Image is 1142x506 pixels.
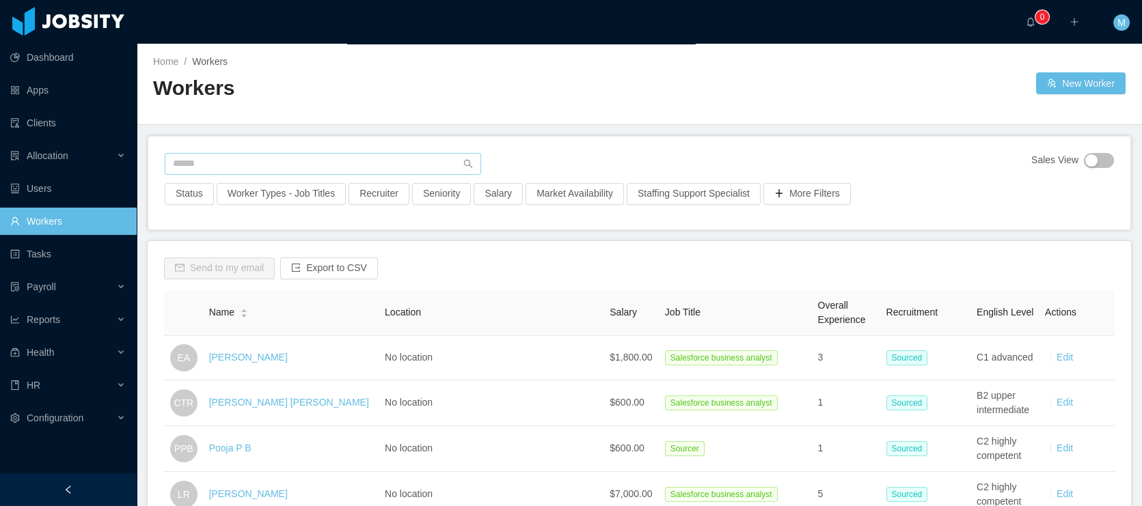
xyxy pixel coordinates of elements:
button: icon: usergroup-addNew Worker [1036,72,1126,94]
a: [PERSON_NAME] [209,352,288,363]
button: Recruiter [349,183,409,205]
td: C2 highly competent [971,426,1039,472]
i: icon: bell [1026,17,1035,27]
a: icon: appstoreApps [10,76,126,104]
sup: 0 [1035,10,1049,24]
td: 3 [813,336,881,380]
span: Sourcer [665,441,705,456]
a: icon: auditClients [10,109,126,137]
a: Sourced [886,352,934,363]
span: CTR [174,389,193,417]
a: Sourced [886,488,934,499]
td: 1 [813,426,881,472]
button: Worker Types - Job Titles [217,183,346,205]
button: Market Availability [526,183,624,205]
span: Location [385,307,421,318]
span: $600.00 [610,442,644,453]
span: Health [27,347,54,358]
span: Sourced [886,350,928,365]
h2: Workers [153,74,640,102]
i: icon: search [463,159,473,169]
span: Salary [610,307,637,318]
span: Allocation [27,150,68,161]
span: Actions [1045,307,1076,318]
i: icon: solution [10,151,20,160]
button: icon: exportExport to CSV [280,257,378,279]
a: Sourced [886,397,934,408]
a: icon: userWorkers [10,208,126,235]
span: $7,000.00 [610,488,652,499]
td: No location [379,380,604,426]
span: Payroll [27,281,56,292]
div: Sort [240,307,248,316]
span: Recruitment [886,307,938,318]
span: English Level [977,307,1033,318]
span: Overall Experience [818,300,866,325]
i: icon: caret-up [240,307,247,311]
a: Pooja P B [209,442,251,453]
i: icon: file-protect [10,282,20,292]
button: Staffing Support Specialist [627,183,761,205]
i: icon: medicine-box [10,348,20,357]
span: Configuration [27,412,83,423]
td: C1 advanced [971,336,1039,380]
a: icon: profileTasks [10,240,126,268]
i: icon: line-chart [10,315,20,324]
td: No location [379,426,604,472]
span: Sourced [886,487,928,502]
i: icon: plus [1070,17,1079,27]
button: Seniority [412,183,471,205]
i: icon: setting [10,413,20,423]
a: icon: pie-chartDashboard [10,44,126,71]
span: Job Title [665,307,701,318]
a: Home [153,56,178,67]
span: Workers [192,56,228,67]
span: PPB [174,435,193,462]
span: Salesforce business analyst [665,395,778,410]
a: Edit [1057,397,1073,408]
a: [PERSON_NAME] [PERSON_NAME] [209,397,369,408]
a: Sourced [886,442,934,453]
button: Salary [474,183,523,205]
td: B2 upper intermediate [971,380,1039,426]
span: Salesforce business analyst [665,350,778,365]
span: Reports [27,314,60,325]
span: Sourced [886,441,928,456]
button: Status [165,183,214,205]
button: icon: plusMore Filters [763,183,851,205]
td: 1 [813,380,881,426]
span: / [184,56,187,67]
span: $1,800.00 [610,352,652,363]
a: icon: robotUsers [10,175,126,202]
a: Edit [1057,352,1073,363]
i: icon: caret-down [240,312,247,316]
i: icon: book [10,380,20,390]
span: Name [209,305,234,320]
span: EA [177,344,190,371]
span: Salesforce business analyst [665,487,778,502]
a: [PERSON_NAME] [209,488,288,499]
span: Sales View [1031,153,1078,168]
span: $600.00 [610,397,644,408]
td: No location [379,336,604,380]
span: Sourced [886,395,928,410]
a: Edit [1057,442,1073,453]
span: M [1117,14,1126,31]
a: Edit [1057,488,1073,499]
span: HR [27,380,40,391]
